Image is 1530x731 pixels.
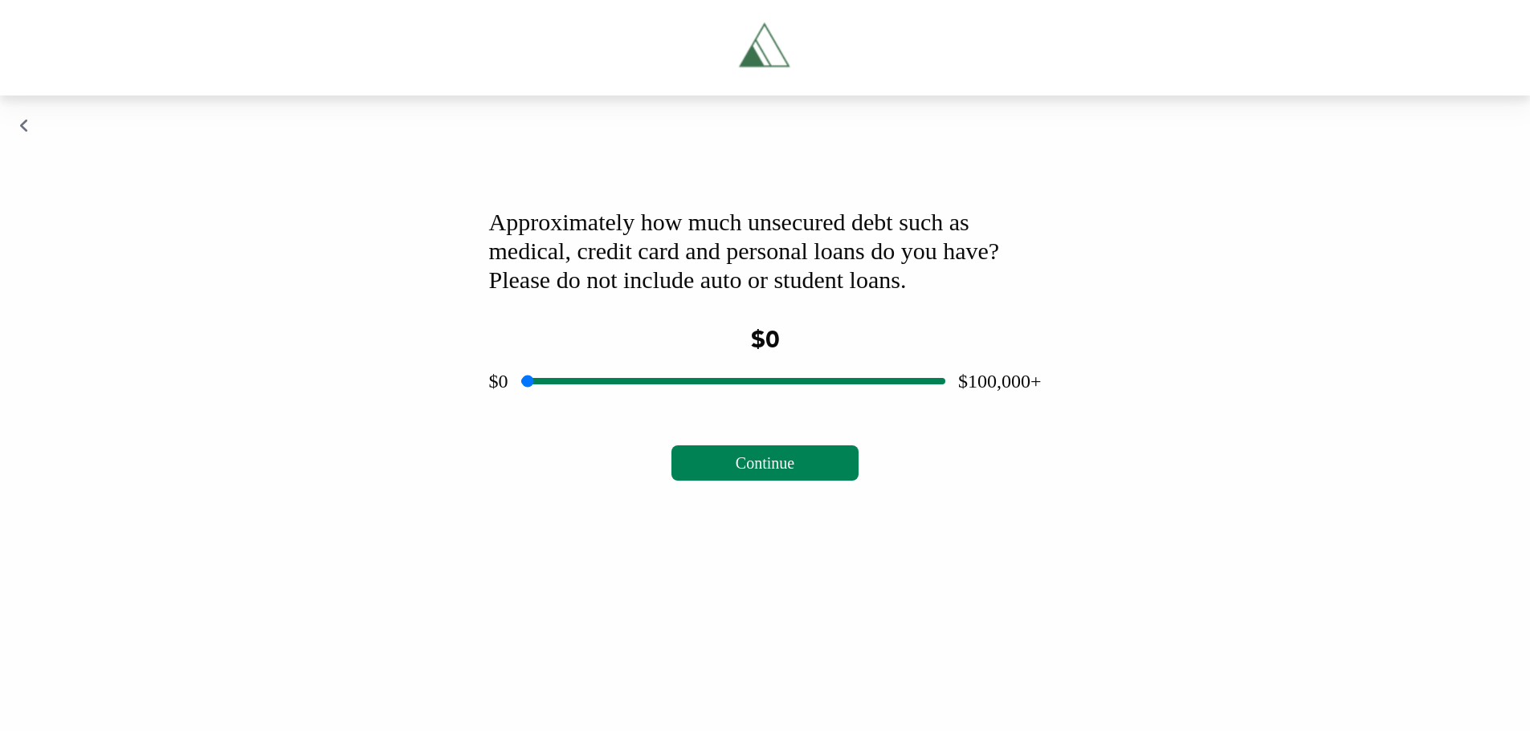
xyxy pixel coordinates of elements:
span: $0 [489,371,508,392]
a: Tryascend.com [658,13,873,83]
button: Continue [671,445,859,481]
span: $100,000+ [958,371,1042,392]
img: Tryascend.com [729,13,801,83]
div: Approximately how much unsecured debt such as medical, credit card and personal loans do you have... [489,208,1042,294]
span: Continue [736,454,794,472]
span: $0 [751,329,780,353]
